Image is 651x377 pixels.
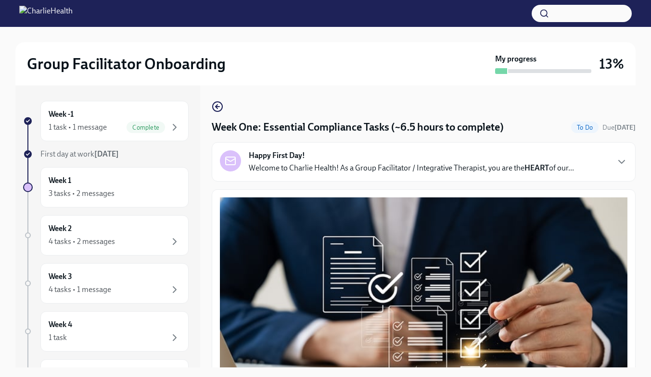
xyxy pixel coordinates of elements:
[23,311,189,352] a: Week 41 task
[27,54,226,73] h2: Group Facilitator Onboarding
[571,124,599,131] span: To Do
[49,188,115,199] div: 3 tasks • 2 messages
[249,163,574,173] p: Welcome to Charlie Health! As a Group Facilitator / Integrative Therapist, you are the of our...
[49,271,72,282] h6: Week 3
[23,167,189,207] a: Week 13 tasks • 2 messages
[49,109,74,120] h6: Week -1
[19,6,73,21] img: CharlieHealth
[94,149,119,158] strong: [DATE]
[23,149,189,159] a: First day at work[DATE]
[524,163,549,172] strong: HEART
[49,122,107,133] div: 1 task • 1 message
[495,54,536,64] strong: My progress
[602,123,636,132] span: October 6th, 2025 10:00
[614,123,636,132] strong: [DATE]
[49,319,72,330] h6: Week 4
[23,215,189,255] a: Week 24 tasks • 2 messages
[49,175,71,186] h6: Week 1
[49,332,67,343] div: 1 task
[602,123,636,132] span: Due
[40,149,119,158] span: First day at work
[127,124,165,131] span: Complete
[212,120,504,134] h4: Week One: Essential Compliance Tasks (~6.5 hours to complete)
[23,101,189,141] a: Week -11 task • 1 messageComplete
[23,263,189,304] a: Week 34 tasks • 1 message
[249,150,305,161] strong: Happy First Day!
[599,55,624,73] h3: 13%
[49,236,115,247] div: 4 tasks • 2 messages
[49,284,111,295] div: 4 tasks • 1 message
[49,223,72,234] h6: Week 2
